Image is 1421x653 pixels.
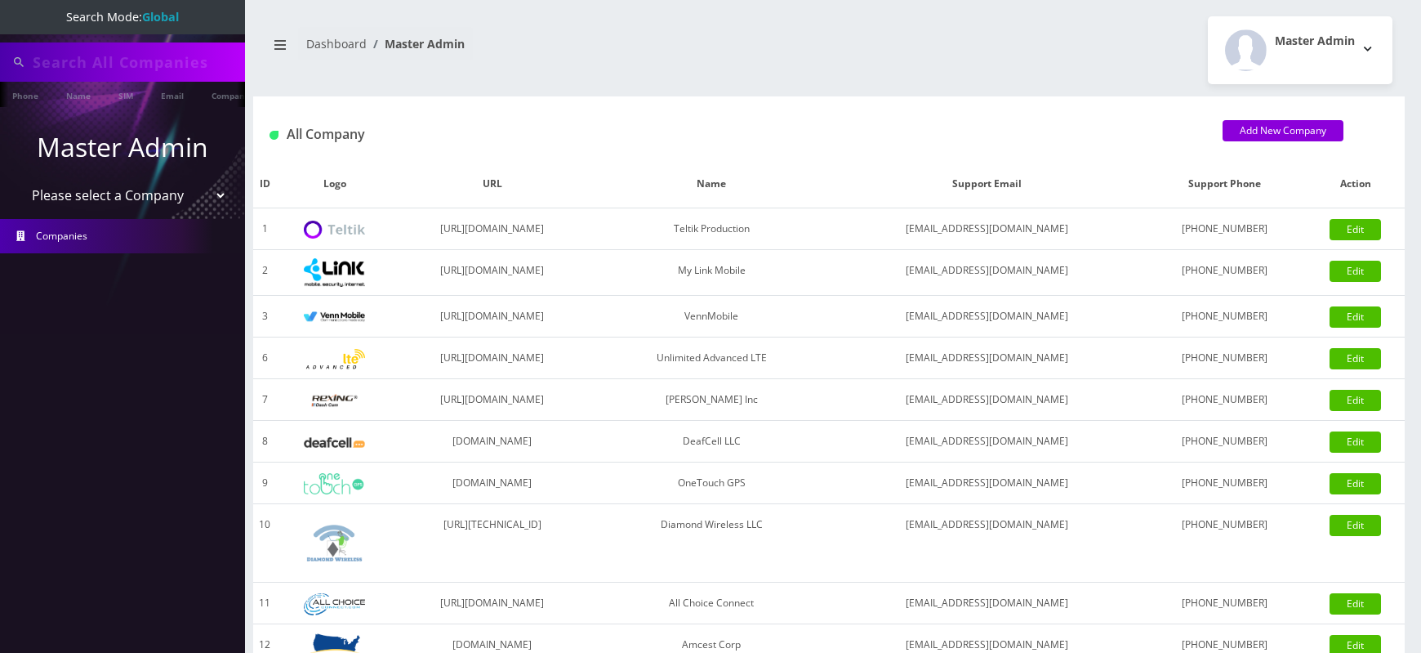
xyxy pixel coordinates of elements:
td: [EMAIL_ADDRESS][DOMAIN_NAME] [832,250,1143,296]
td: [EMAIL_ADDRESS][DOMAIN_NAME] [832,504,1143,583]
a: Phone [4,82,47,107]
span: Companies [36,229,87,243]
th: Name [591,160,831,208]
a: Edit [1330,593,1381,615]
a: Edit [1330,219,1381,240]
td: [URL][DOMAIN_NAME] [394,583,592,624]
a: Edit [1330,432,1381,453]
img: Unlimited Advanced LTE [304,349,365,369]
td: 11 [253,583,276,624]
h2: Master Admin [1275,34,1355,48]
td: [PHONE_NUMBER] [1143,421,1307,463]
td: 8 [253,421,276,463]
th: ID [253,160,276,208]
a: Edit [1330,515,1381,536]
td: VennMobile [591,296,831,338]
a: Edit [1330,261,1381,282]
td: [URL][DOMAIN_NAME] [394,296,592,338]
td: 6 [253,338,276,379]
td: [EMAIL_ADDRESS][DOMAIN_NAME] [832,421,1143,463]
td: 1 [253,208,276,250]
span: Search Mode: [66,9,179,25]
td: [EMAIL_ADDRESS][DOMAIN_NAME] [832,338,1143,379]
td: [EMAIL_ADDRESS][DOMAIN_NAME] [832,208,1143,250]
td: Diamond Wireless LLC [591,504,831,583]
a: Email [153,82,192,107]
td: [PHONE_NUMBER] [1143,583,1307,624]
td: [URL][DOMAIN_NAME] [394,338,592,379]
td: [PHONE_NUMBER] [1143,463,1307,504]
img: My Link Mobile [304,258,365,287]
td: 10 [253,504,276,583]
strong: Global [142,9,179,25]
a: Edit [1330,306,1381,328]
td: [URL][TECHNICAL_ID] [394,504,592,583]
td: DeafCell LLC [591,421,831,463]
td: [PHONE_NUMBER] [1143,504,1307,583]
h1: All Company [269,127,1198,142]
img: VennMobile [304,311,365,323]
li: Master Admin [367,35,465,52]
td: [EMAIL_ADDRESS][DOMAIN_NAME] [832,296,1143,338]
a: Edit [1330,390,1381,411]
td: [URL][DOMAIN_NAME] [394,250,592,296]
img: Rexing Inc [304,393,365,409]
th: URL [394,160,592,208]
td: [EMAIL_ADDRESS][DOMAIN_NAME] [832,379,1143,421]
td: [EMAIL_ADDRESS][DOMAIN_NAME] [832,583,1143,624]
td: [EMAIL_ADDRESS][DOMAIN_NAME] [832,463,1143,504]
img: OneTouch GPS [304,473,365,494]
td: 9 [253,463,276,504]
td: [DOMAIN_NAME] [394,421,592,463]
img: Diamond Wireless LLC [304,512,365,574]
td: Unlimited Advanced LTE [591,338,831,379]
a: Company [203,82,258,107]
button: Master Admin [1208,16,1392,84]
th: Action [1307,160,1405,208]
a: Edit [1330,473,1381,494]
img: Teltik Production [304,221,365,239]
td: 7 [253,379,276,421]
td: OneTouch GPS [591,463,831,504]
td: [PHONE_NUMBER] [1143,379,1307,421]
a: Add New Company [1223,120,1343,141]
a: Edit [1330,348,1381,369]
td: Teltik Production [591,208,831,250]
td: [PHONE_NUMBER] [1143,250,1307,296]
img: All Choice Connect [304,593,365,615]
td: [PHONE_NUMBER] [1143,296,1307,338]
a: SIM [110,82,141,107]
td: [URL][DOMAIN_NAME] [394,208,592,250]
th: Support Email [832,160,1143,208]
td: All Choice Connect [591,583,831,624]
td: [PHONE_NUMBER] [1143,338,1307,379]
input: Search All Companies [33,47,241,78]
a: Name [58,82,99,107]
td: [DOMAIN_NAME] [394,463,592,504]
td: 3 [253,296,276,338]
td: [URL][DOMAIN_NAME] [394,379,592,421]
th: Support Phone [1143,160,1307,208]
th: Logo [276,160,393,208]
a: Dashboard [306,36,367,51]
td: [PHONE_NUMBER] [1143,208,1307,250]
nav: breadcrumb [265,27,817,74]
img: DeafCell LLC [304,437,365,448]
td: 2 [253,250,276,296]
td: My Link Mobile [591,250,831,296]
td: [PERSON_NAME] Inc [591,379,831,421]
img: All Company [269,131,278,140]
